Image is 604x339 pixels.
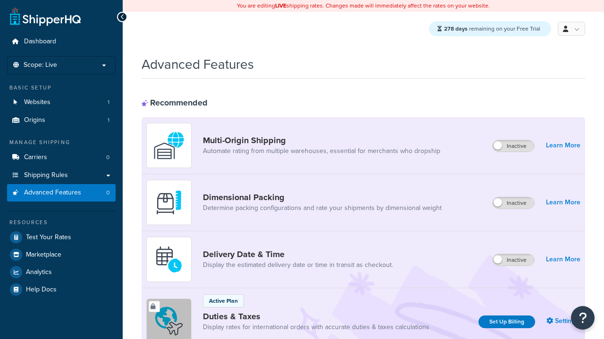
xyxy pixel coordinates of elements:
span: 1 [108,98,109,106]
div: Basic Setup [7,84,116,92]
a: Display rates for international orders with accurate duties & taxes calculations [203,323,429,332]
a: Set Up Billing [478,315,535,328]
li: Origins [7,112,116,129]
a: Dashboard [7,33,116,50]
a: Determine packing configurations and rate your shipments by dimensional weight [203,203,442,213]
p: Active Plan [209,297,238,305]
a: Multi-Origin Shipping [203,135,440,145]
a: Advanced Features0 [7,184,116,202]
span: Carriers [24,153,47,161]
span: 0 [106,153,109,161]
span: Marketplace [26,251,61,259]
span: Scope: Live [24,61,57,69]
a: Delivery Date & Time [203,249,393,259]
img: gfkeb5ejjkALwAAAABJRU5ErkJggg== [152,243,185,276]
a: Test Your Rates [7,229,116,246]
label: Inactive [493,197,534,209]
div: Recommended [142,97,208,108]
a: Marketplace [7,246,116,263]
a: Display the estimated delivery date or time in transit as checkout. [203,260,393,270]
a: Shipping Rules [7,167,116,184]
h1: Advanced Features [142,55,254,73]
a: Learn More [546,139,580,152]
img: WatD5o0RtDAAAAAElFTkSuQmCC [152,129,185,162]
a: Carriers0 [7,149,116,166]
label: Inactive [493,140,534,152]
li: Carriers [7,149,116,166]
span: Shipping Rules [24,171,68,179]
b: LIVE [275,1,286,10]
a: Settings [546,315,580,328]
button: Open Resource Center [571,306,595,330]
a: Websites1 [7,94,116,111]
strong: 278 days [444,24,468,33]
a: Learn More [546,196,580,209]
span: 1 [108,116,109,124]
span: Analytics [26,268,52,276]
li: Websites [7,94,116,111]
a: Analytics [7,264,116,281]
a: Automate rating from multiple warehouses, essential for merchants who dropship [203,146,440,156]
a: Dimensional Packing [203,192,442,202]
span: Dashboard [24,38,56,46]
span: 0 [106,189,109,197]
a: Duties & Taxes [203,311,429,322]
span: Test Your Rates [26,234,71,242]
div: Manage Shipping [7,138,116,146]
a: Learn More [546,253,580,266]
li: Advanced Features [7,184,116,202]
label: Inactive [493,254,534,266]
a: Origins1 [7,112,116,129]
span: Advanced Features [24,189,81,197]
span: Websites [24,98,50,106]
span: remaining on your Free Trial [444,24,540,33]
img: DTVBYsAAAAAASUVORK5CYII= [152,186,185,219]
span: Origins [24,116,45,124]
a: Help Docs [7,281,116,298]
span: Help Docs [26,286,57,294]
div: Resources [7,218,116,226]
